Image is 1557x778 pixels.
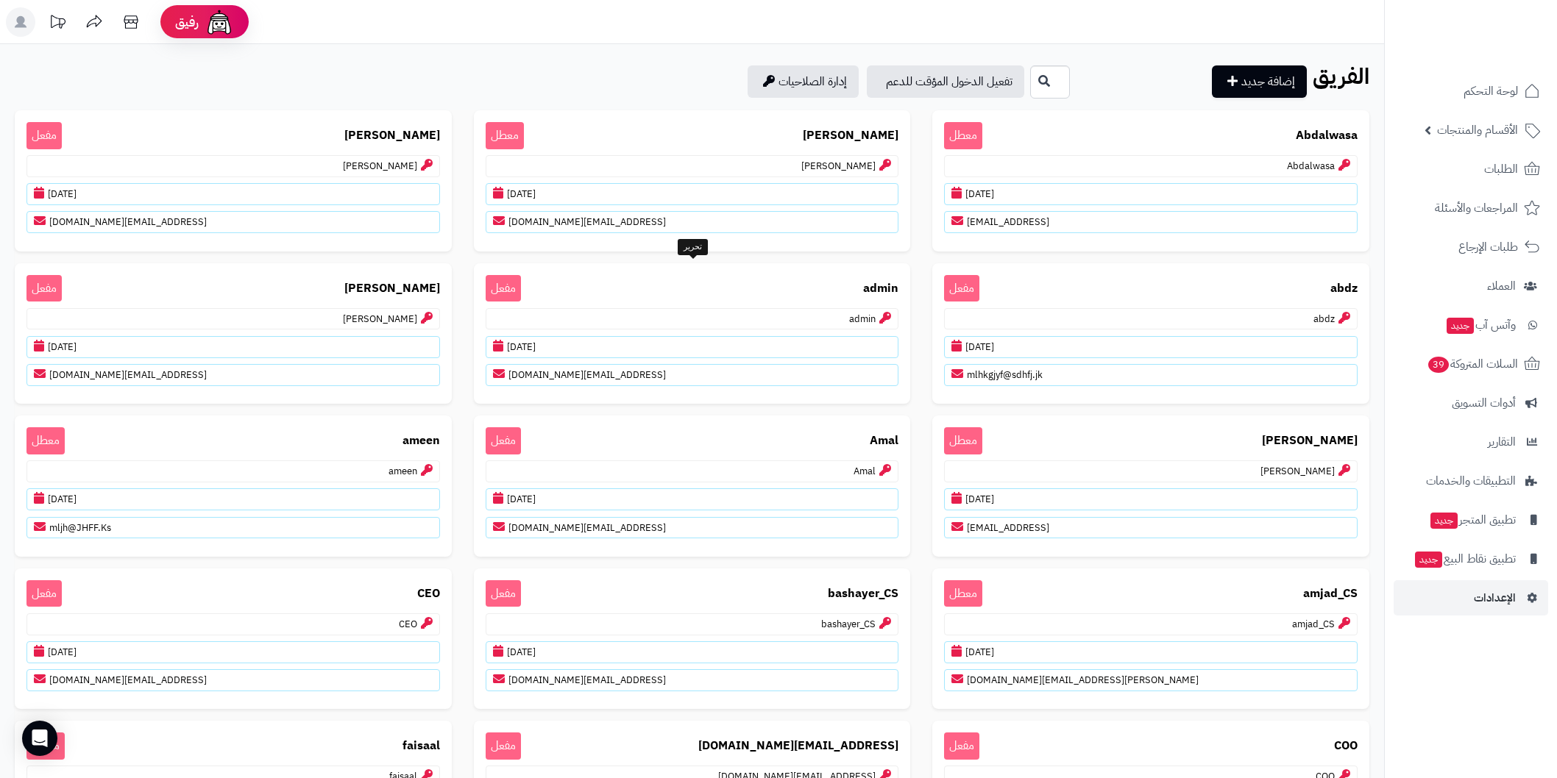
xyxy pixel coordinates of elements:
[870,432,898,449] b: Amal
[417,585,440,602] b: CEO
[1394,190,1548,226] a: المراجعات والأسئلة
[1296,127,1358,144] b: Abdalwasa
[1445,315,1516,335] span: وآتس آب
[944,427,982,454] span: معطل
[1394,502,1548,538] a: تطبيق المتجرجديد
[402,432,440,449] b: ameen
[1313,60,1369,93] b: الفريق
[474,415,911,557] a: Amal مفعلAmal[DATE][EMAIL_ADDRESS][DOMAIN_NAME]
[944,669,1358,691] p: [PERSON_NAME][EMAIL_ADDRESS][DOMAIN_NAME]
[1334,738,1358,754] b: COO
[1394,463,1548,499] a: التطبيقات والخدمات
[486,732,521,760] span: مفعل
[944,211,1358,233] p: [EMAIL_ADDRESS]
[1394,268,1548,304] a: العملاء
[1414,549,1516,569] span: تطبيق نقاط البيع
[1428,357,1449,373] span: 39
[1330,280,1358,297] b: abdz
[1394,74,1548,109] a: لوحة التحكم
[486,183,899,205] p: [DATE]
[1394,307,1548,343] a: وآتس آبجديد
[486,275,521,302] span: مفعل
[15,263,452,404] a: [PERSON_NAME] مفعل[PERSON_NAME][DATE][EMAIL_ADDRESS][DOMAIN_NAME]
[26,669,440,691] p: [EMAIL_ADDRESS][DOMAIN_NAME]
[1447,318,1474,334] span: جديد
[486,669,899,691] p: [EMAIL_ADDRESS][DOMAIN_NAME]
[26,517,440,539] p: mljh@JHFF.Ks
[698,738,898,754] b: [EMAIL_ADDRESS][DOMAIN_NAME]
[828,585,898,602] b: bashayer_CS
[486,122,524,149] span: معطل
[474,568,911,710] a: bashayer_CS مفعلbashayer_CS[DATE][EMAIL_ADDRESS][DOMAIN_NAME]
[22,721,57,756] div: Open Intercom Messenger
[944,460,1358,482] p: [PERSON_NAME]
[1484,159,1518,179] span: الطلبات
[486,427,521,454] span: مفعل
[15,568,452,710] a: CEO مفعلCEO[DATE][EMAIL_ADDRESS][DOMAIN_NAME]
[932,568,1369,710] a: amjad_CS معطلamjad_CS[DATE][PERSON_NAME][EMAIL_ADDRESS][DOMAIN_NAME]
[944,732,979,760] span: مفعل
[486,613,899,635] p: bashayer_CS
[26,155,440,177] p: [PERSON_NAME]
[1426,471,1516,491] span: التطبيقات والخدمات
[1437,120,1518,140] span: الأقسام والمنتجات
[863,280,898,297] b: admin
[1427,354,1518,374] span: السلات المتروكة
[175,13,199,31] span: رفيق
[1394,151,1548,187] a: الطلبات
[944,580,982,607] span: معطل
[486,460,899,482] p: Amal
[26,364,440,386] p: [EMAIL_ADDRESS][DOMAIN_NAME]
[15,110,452,251] a: [PERSON_NAME] مفعل[PERSON_NAME][DATE][EMAIL_ADDRESS][DOMAIN_NAME]
[26,211,440,233] p: [EMAIL_ADDRESS][DOMAIN_NAME]
[803,127,898,144] b: [PERSON_NAME]
[344,280,440,297] b: [PERSON_NAME]
[932,415,1369,557] a: [PERSON_NAME] معطل[PERSON_NAME][DATE][EMAIL_ADDRESS]
[1488,432,1516,452] span: التقارير
[748,65,859,98] a: إدارة الصلاحيات
[1429,510,1516,530] span: تطبيق المتجر
[1415,552,1442,568] span: جديد
[486,155,899,177] p: [PERSON_NAME]
[944,122,982,149] span: معطل
[944,641,1358,663] p: [DATE]
[1394,424,1548,460] a: التقارير
[1487,276,1516,296] span: العملاء
[26,122,62,149] span: مفعل
[944,364,1358,386] p: mlhkgjyf@sdhfj.jk
[1394,229,1548,265] a: طلبات الإرجاع
[486,580,521,607] span: مفعل
[944,517,1358,539] p: [EMAIL_ADDRESS]
[1262,432,1358,449] b: [PERSON_NAME]
[1394,580,1548,615] a: الإعدادات
[486,308,899,330] p: admin
[867,65,1024,98] a: تفعيل الدخول المؤقت للدعم
[944,183,1358,205] p: [DATE]
[39,7,76,40] a: تحديثات المنصة
[1452,393,1516,413] span: أدوات التسويق
[944,275,979,302] span: مفعل
[26,183,440,205] p: [DATE]
[1394,346,1548,382] a: السلات المتروكة39
[1394,385,1548,421] a: أدوات التسويق
[932,263,1369,404] a: abdz مفعلabdz[DATE]mlhkgjyf@sdhfj.jk
[486,641,899,663] p: [DATE]
[26,427,65,454] span: معطل
[944,613,1358,635] p: amjad_CS
[1212,65,1307,98] a: إضافة جديد
[15,415,452,557] a: ameen معطلameen[DATE]mljh@JHFF.Ks
[26,580,62,607] span: مفعل
[486,336,899,358] p: [DATE]
[26,336,440,358] p: [DATE]
[1394,541,1548,577] a: تطبيق نقاط البيعجديد
[1474,588,1516,608] span: الإعدادات
[26,308,440,330] p: [PERSON_NAME]
[1303,585,1358,602] b: amjad_CS
[486,364,899,386] p: [EMAIL_ADDRESS][DOMAIN_NAME]
[26,460,440,482] p: ameen
[1435,198,1518,218] span: المراجعات والأسئلة
[1464,81,1518,101] span: لوحة التحكم
[932,110,1369,251] a: Abdalwasa معطلAbdalwasa[DATE][EMAIL_ADDRESS]
[26,488,440,510] p: [DATE]
[486,488,899,510] p: [DATE]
